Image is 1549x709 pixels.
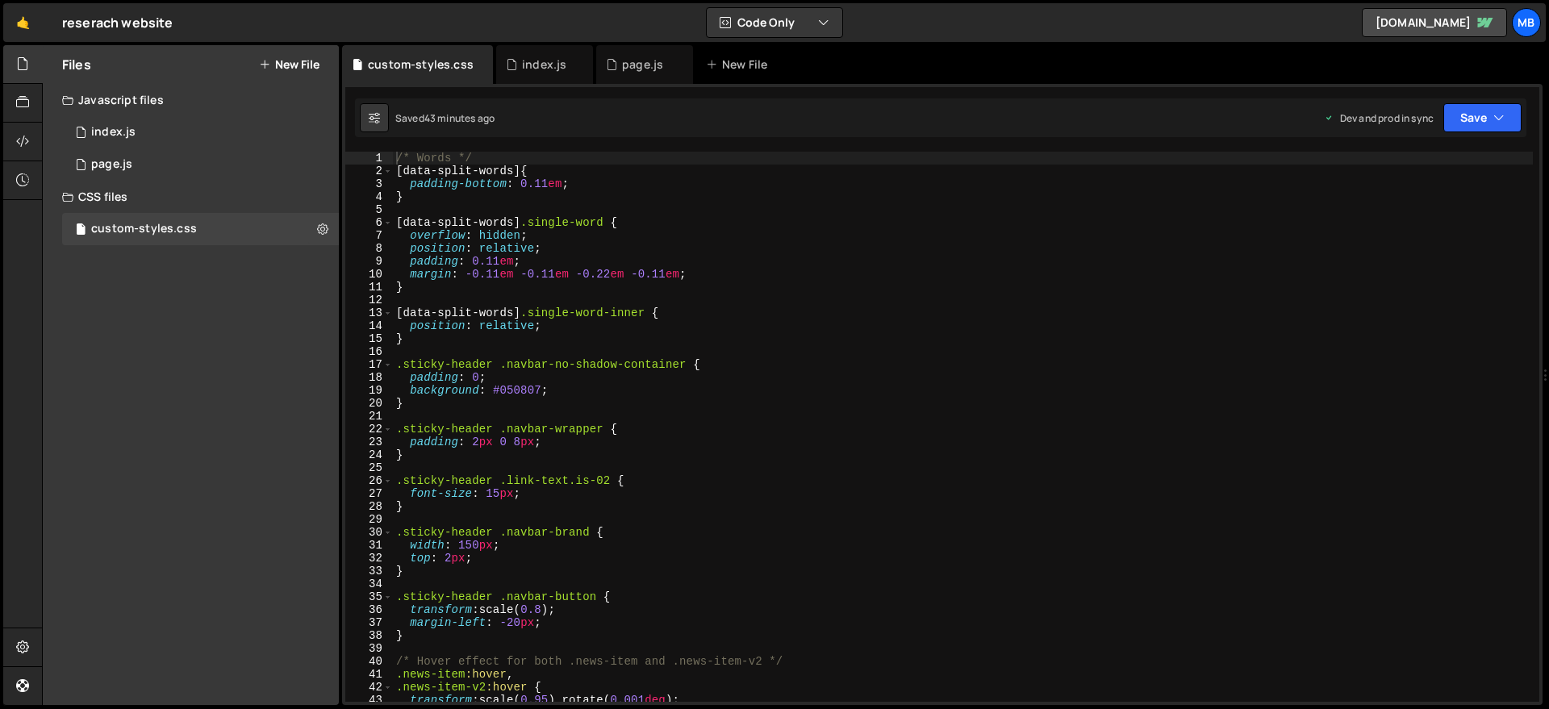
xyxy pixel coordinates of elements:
[345,410,393,423] div: 21
[345,578,393,590] div: 34
[345,526,393,539] div: 30
[62,148,339,181] div: 10476/23772.js
[345,694,393,707] div: 43
[345,552,393,565] div: 32
[345,513,393,526] div: 29
[62,56,91,73] h2: Files
[345,165,393,177] div: 2
[345,500,393,513] div: 28
[622,56,663,73] div: page.js
[345,448,393,461] div: 24
[345,371,393,384] div: 18
[395,111,495,125] div: Saved
[345,242,393,255] div: 8
[424,111,495,125] div: 43 minutes ago
[345,655,393,668] div: 40
[345,268,393,281] div: 10
[345,436,393,448] div: 23
[345,281,393,294] div: 11
[345,603,393,616] div: 36
[345,539,393,552] div: 31
[3,3,43,42] a: 🤙
[345,681,393,694] div: 42
[345,216,393,229] div: 6
[345,616,393,629] div: 37
[345,190,393,203] div: 4
[522,56,566,73] div: index.js
[1362,8,1507,37] a: [DOMAIN_NAME]
[259,58,319,71] button: New File
[345,487,393,500] div: 27
[345,229,393,242] div: 7
[91,125,136,140] div: index.js
[43,84,339,116] div: Javascript files
[345,177,393,190] div: 3
[62,116,339,148] div: 10476/23765.js
[345,345,393,358] div: 16
[62,213,339,245] div: 10476/38631.css
[345,294,393,307] div: 12
[345,255,393,268] div: 9
[345,397,393,410] div: 20
[345,307,393,319] div: 13
[91,157,132,172] div: page.js
[345,668,393,681] div: 41
[345,384,393,397] div: 19
[345,629,393,642] div: 38
[1443,103,1522,132] button: Save
[368,56,474,73] div: custom-styles.css
[1512,8,1541,37] a: MB
[1324,111,1434,125] div: Dev and prod in sync
[345,642,393,655] div: 39
[62,13,173,32] div: reserach website
[345,461,393,474] div: 25
[345,565,393,578] div: 33
[345,319,393,332] div: 14
[706,56,774,73] div: New File
[345,152,393,165] div: 1
[345,332,393,345] div: 15
[43,181,339,213] div: CSS files
[345,590,393,603] div: 35
[345,423,393,436] div: 22
[707,8,842,37] button: Code Only
[345,474,393,487] div: 26
[91,222,197,236] div: custom-styles.css
[345,358,393,371] div: 17
[345,203,393,216] div: 5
